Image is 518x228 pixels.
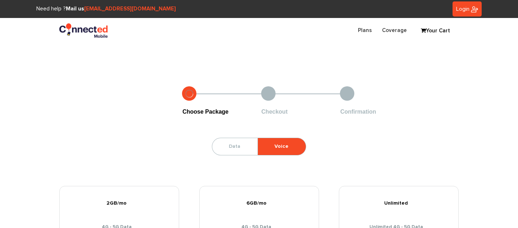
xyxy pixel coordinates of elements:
[377,23,412,37] a: Coverage
[353,23,377,37] a: Plans
[212,138,257,155] a: Data
[65,201,173,206] h5: 2GB/mo
[182,109,228,115] span: Choose Package
[205,201,313,206] h5: 6GB/mo
[417,26,453,36] a: Your Cart
[262,109,288,115] span: Checkout
[84,6,176,12] a: [EMAIL_ADDRESS][DOMAIN_NAME]
[340,109,376,115] span: Confirmation
[345,201,453,206] h5: Unlimited
[258,138,305,155] a: Voice
[456,6,469,12] span: Login
[36,6,176,12] span: Need help ?
[66,6,176,12] strong: Mail us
